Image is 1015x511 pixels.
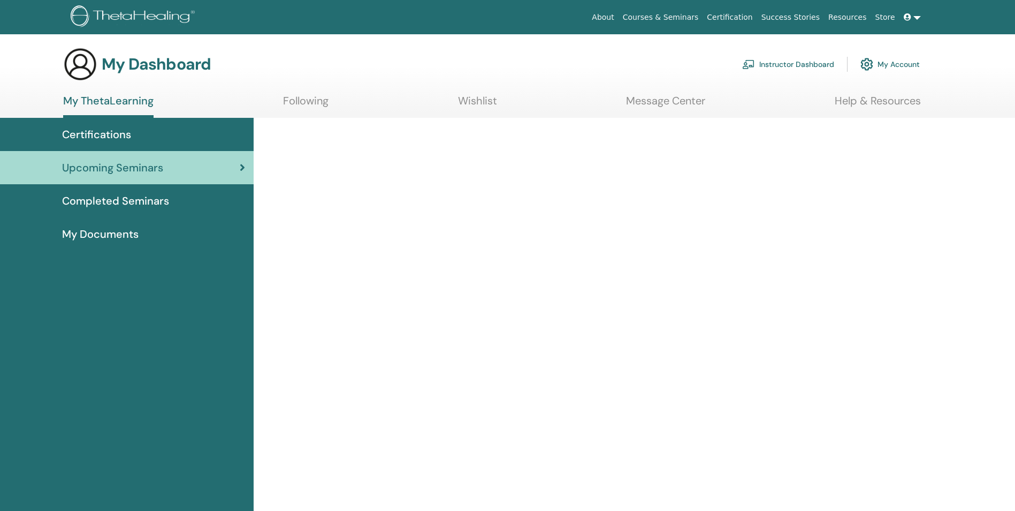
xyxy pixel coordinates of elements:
[62,126,131,142] span: Certifications
[703,7,757,27] a: Certification
[62,160,163,176] span: Upcoming Seminars
[283,94,329,115] a: Following
[63,47,97,81] img: generic-user-icon.jpg
[619,7,703,27] a: Courses & Seminars
[824,7,871,27] a: Resources
[835,94,921,115] a: Help & Resources
[757,7,824,27] a: Success Stories
[860,55,873,73] img: cog.svg
[71,5,199,29] img: logo.png
[62,193,169,209] span: Completed Seminars
[102,55,211,74] h3: My Dashboard
[62,226,139,242] span: My Documents
[871,7,899,27] a: Store
[626,94,705,115] a: Message Center
[742,52,834,76] a: Instructor Dashboard
[587,7,618,27] a: About
[742,59,755,69] img: chalkboard-teacher.svg
[63,94,154,118] a: My ThetaLearning
[860,52,920,76] a: My Account
[458,94,497,115] a: Wishlist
